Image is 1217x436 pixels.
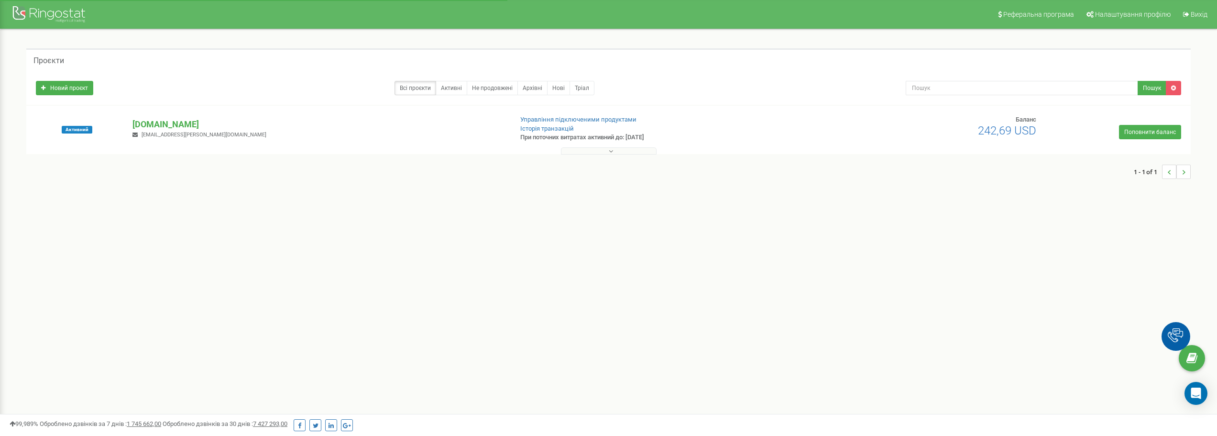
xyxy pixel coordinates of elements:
[1134,165,1162,179] span: 1 - 1 of 1
[40,420,161,427] span: Оброблено дзвінків за 7 днів :
[253,420,287,427] u: 7 427 293,00
[520,116,636,123] a: Управління підключеними продуктами
[62,126,92,134] span: Активний
[1095,11,1171,18] span: Налаштування профілю
[547,81,570,95] a: Нові
[142,132,266,138] span: [EMAIL_ADDRESS][PERSON_NAME][DOMAIN_NAME]
[1191,11,1207,18] span: Вихід
[395,81,436,95] a: Всі проєкти
[1119,125,1181,139] a: Поповнити баланс
[906,81,1138,95] input: Пошук
[436,81,467,95] a: Активні
[1138,81,1166,95] button: Пошук
[163,420,287,427] span: Оброблено дзвінків за 30 днів :
[127,420,161,427] u: 1 745 662,00
[1134,155,1191,189] nav: ...
[1003,11,1074,18] span: Реферальна програма
[570,81,594,95] a: Тріал
[33,56,64,65] h5: Проєкти
[520,125,574,132] a: Історія транзакцій
[36,81,93,95] a: Новий проєкт
[1184,382,1207,405] div: Open Intercom Messenger
[517,81,548,95] a: Архівні
[978,124,1036,137] span: 242,69 USD
[1016,116,1036,123] span: Баланс
[132,118,504,131] p: [DOMAIN_NAME]
[10,420,38,427] span: 99,989%
[520,133,796,142] p: При поточних витратах активний до: [DATE]
[467,81,518,95] a: Не продовжені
